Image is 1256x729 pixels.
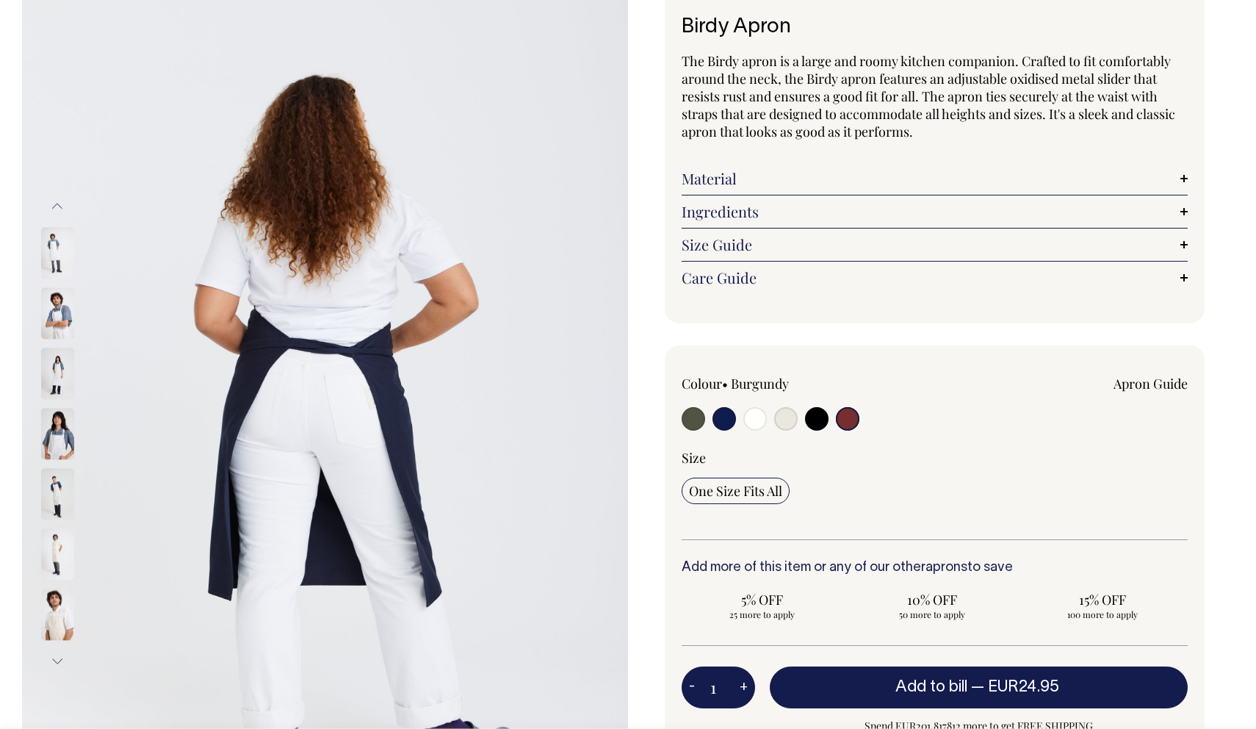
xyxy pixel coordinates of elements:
[971,680,1063,694] span: —
[859,591,1006,608] span: 10% OFF
[682,269,1188,287] a: Care Guide
[722,375,728,392] span: •
[41,589,74,640] img: natural
[41,468,74,520] img: natural
[682,478,790,504] input: One Size Fits All
[859,608,1006,620] span: 50 more to apply
[895,680,967,694] span: Add to bill
[682,561,1188,575] h6: Add more of this item or any of our other to save
[1114,375,1188,392] a: Apron Guide
[731,375,789,392] label: Burgundy
[682,449,1188,467] div: Size
[732,673,755,703] button: +
[46,190,68,223] button: Previous
[46,644,68,678] button: Next
[1029,608,1176,620] span: 100 more to apply
[41,528,74,580] img: natural
[689,608,836,620] span: 25 more to apply
[689,482,782,500] span: One Size Fits All
[41,408,74,459] img: off-white
[682,203,1188,220] a: Ingredients
[1022,586,1183,625] input: 15% OFF 100 more to apply
[41,287,74,339] img: off-white
[682,586,843,625] input: 5% OFF 25 more to apply
[41,227,74,279] img: off-white
[682,170,1188,187] a: Material
[852,586,1014,625] input: 10% OFF 50 more to apply
[682,236,1188,254] a: Size Guide
[770,667,1188,708] button: Add to bill —EUR24.95
[1029,591,1176,608] span: 15% OFF
[682,52,1175,140] span: The Birdy apron is a large and roomy kitchen companion. Crafted to fit comfortably around the nec...
[41,348,74,399] img: off-white
[689,591,836,608] span: 5% OFF
[682,375,884,392] div: Colour
[682,673,702,703] button: -
[682,16,1188,39] h1: Birdy Apron
[988,680,1059,694] span: EUR24.95
[925,561,967,574] a: aprons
